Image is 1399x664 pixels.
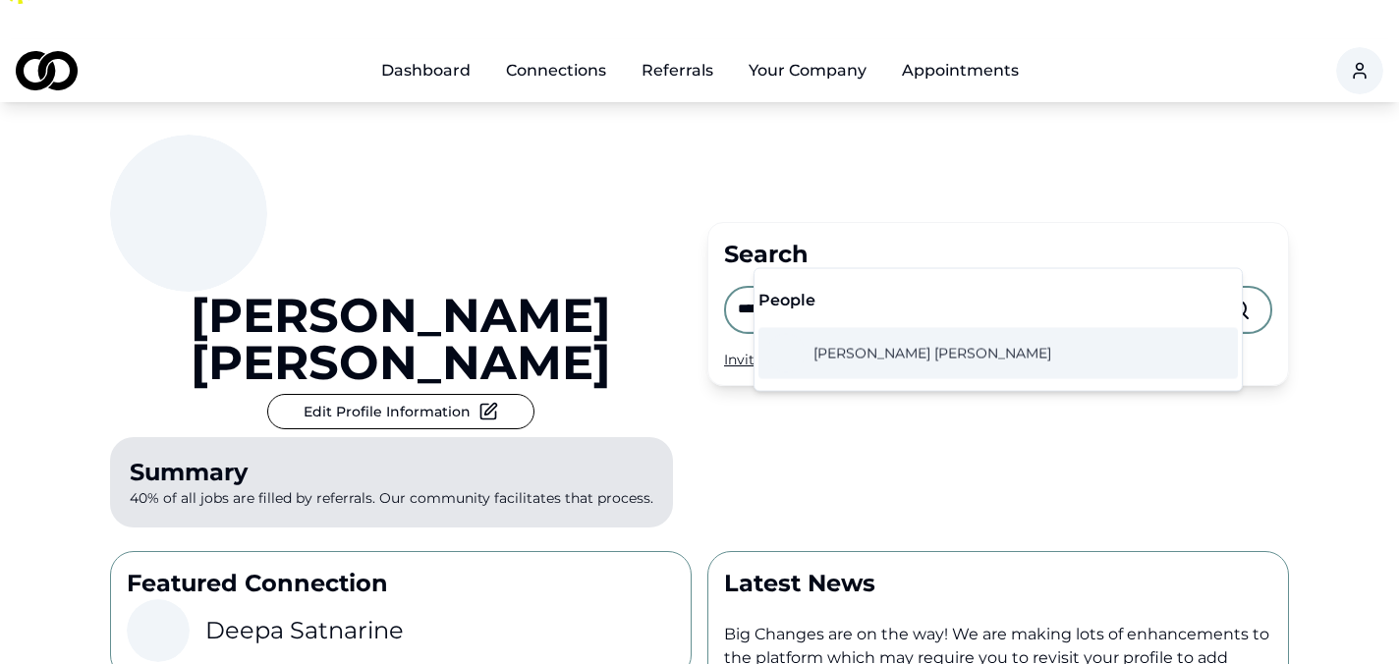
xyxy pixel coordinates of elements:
[626,51,729,90] a: Referrals
[267,394,534,429] button: Edit Profile Information
[733,51,882,90] button: Your Company
[758,289,1238,312] div: People
[766,334,1059,373] a: [PERSON_NAME] [PERSON_NAME]
[365,51,486,90] a: Dashboard
[127,568,675,599] p: Featured Connection
[724,568,1272,599] p: Latest News
[755,269,1242,391] div: Suggestions
[724,239,1272,270] div: Search
[16,51,78,90] img: logo
[886,51,1035,90] a: Appointments
[813,344,1051,363] span: [PERSON_NAME] [PERSON_NAME]
[365,51,1035,90] nav: Main
[110,437,673,527] p: 40% of all jobs are filled by referrals. Our community facilitates that process.
[205,615,404,646] h3: Deepa Satnarine
[490,51,622,90] a: Connections
[110,292,692,386] a: [PERSON_NAME] [PERSON_NAME]
[130,457,653,488] div: Summary
[724,350,1272,369] div: Invite your peers and colleagues →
